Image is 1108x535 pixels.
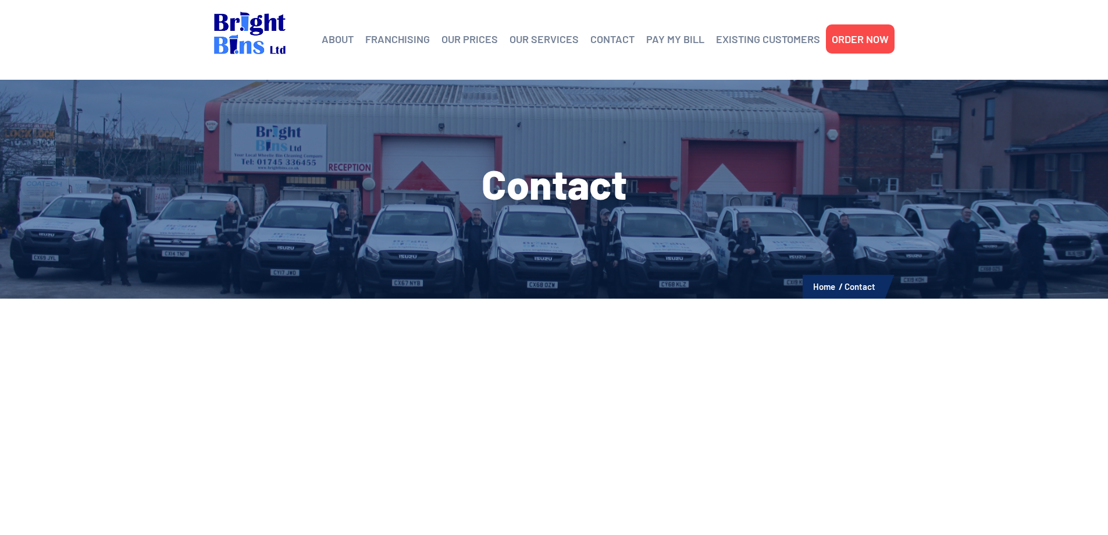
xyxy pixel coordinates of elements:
a: Home [813,281,835,292]
a: EXISTING CUSTOMERS [716,30,820,48]
a: ABOUT [322,30,354,48]
li: Contact [845,279,875,294]
a: PAY MY BILL [646,30,704,48]
a: FRANCHISING [365,30,430,48]
h1: Contact [214,163,895,204]
a: OUR PRICES [441,30,498,48]
a: OUR SERVICES [510,30,579,48]
a: ORDER NOW [832,30,889,48]
a: CONTACT [590,30,635,48]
